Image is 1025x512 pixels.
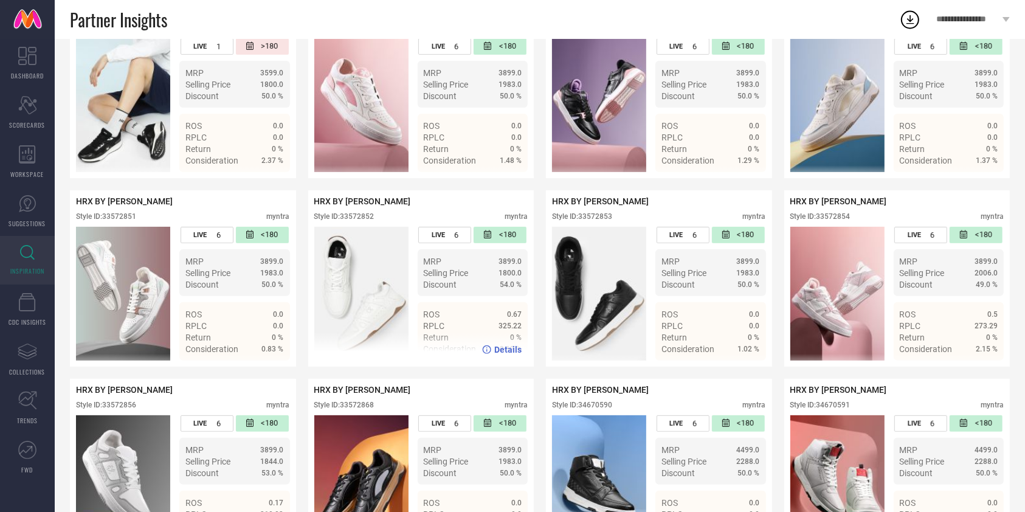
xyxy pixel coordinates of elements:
span: LIVE [193,231,207,239]
span: <180 [737,230,754,240]
a: Details [482,178,522,187]
span: 3899.0 [261,257,284,266]
a: Details [244,366,284,376]
span: LIVE [669,43,683,50]
span: 0.0 [750,322,760,330]
span: MRP [661,445,680,455]
span: ROS [900,121,916,131]
div: Click to view image [314,38,409,172]
span: Return [185,144,211,154]
span: HRX BY [PERSON_NAME] [76,385,173,395]
span: Return [185,333,211,342]
span: MRP [900,445,918,455]
span: RPLC [900,321,921,331]
span: COLLECTIONS [10,367,46,376]
span: Consideration [661,156,714,165]
span: <180 [261,418,278,429]
div: Number of days the style has been live on the platform [181,227,233,243]
span: INSPIRATION [10,266,44,275]
span: <180 [261,230,278,240]
span: LIVE [432,43,445,50]
span: <180 [737,41,754,52]
img: Style preview image [314,38,409,172]
span: LIVE [908,43,921,50]
span: 1.02 % [738,345,760,353]
span: HRX BY [PERSON_NAME] [314,196,411,206]
span: Selling Price [900,80,945,89]
div: Number of days the style has been live on the platform [181,415,233,432]
span: Discount [185,280,219,289]
span: 1983.0 [737,269,760,277]
span: 1800.0 [499,269,522,277]
span: MRP [661,257,680,266]
span: 0.0 [987,499,998,507]
span: 273.29 [975,322,998,330]
span: FWD [22,465,33,474]
span: Details [733,178,760,187]
span: 3599.0 [261,69,284,77]
span: 0.0 [750,122,760,130]
span: RPLC [424,133,445,142]
span: 6 [692,419,697,428]
span: <180 [737,418,754,429]
div: Number of days since the style was first listed on the platform [474,415,526,432]
span: 1.48 % [500,156,522,165]
div: myntra [505,401,528,409]
span: MRP [185,257,204,266]
div: Click to view image [76,38,170,172]
span: Details [970,366,998,376]
span: 50.0 % [500,469,522,477]
div: Number of days the style has been live on the platform [657,415,709,432]
span: 4499.0 [975,446,998,454]
span: HRX BY [PERSON_NAME] [552,385,649,395]
span: HRX BY [PERSON_NAME] [790,196,887,206]
span: Return [424,144,449,154]
div: Number of days since the style was first listed on the platform [950,38,1003,55]
a: Details [720,366,760,376]
span: ROS [185,121,202,131]
span: Discount [424,468,457,478]
span: Consideration [185,156,238,165]
span: <180 [975,418,992,429]
div: Number of days since the style was first listed on the platform [474,227,526,243]
span: RPLC [185,133,207,142]
div: Number of days the style has been live on the platform [894,227,947,243]
span: 0.0 [511,499,522,507]
span: 0.0 [750,499,760,507]
span: Discount [661,280,695,289]
span: HRX BY [PERSON_NAME] [790,385,887,395]
span: 6 [692,42,697,51]
span: LIVE [193,420,207,427]
span: ROS [900,498,916,508]
div: myntra [743,401,766,409]
span: Details [257,366,284,376]
span: LIVE [432,420,445,427]
span: 0.0 [274,122,284,130]
span: 0.0 [987,133,998,142]
span: Return [661,333,687,342]
div: Click to view image [552,227,646,361]
img: Style preview image [790,227,885,361]
span: 50.0 % [738,92,760,100]
span: SCORECARDS [10,120,46,130]
span: DASHBOARD [11,71,44,80]
span: ROS [900,310,916,319]
span: Selling Price [661,268,706,278]
div: Number of days the style has been live on the platform [181,38,233,55]
div: Style ID: 33572851 [76,212,136,221]
span: 0 % [272,333,284,342]
div: Click to view image [552,38,646,172]
span: MRP [424,68,442,78]
div: Style ID: 33572856 [76,401,136,409]
div: Click to view image [790,227,885,361]
span: 6 [930,42,934,51]
span: Selling Price [661,80,706,89]
span: <180 [499,41,516,52]
span: >180 [261,41,278,52]
span: 2288.0 [737,457,760,466]
span: 50.0 % [976,469,998,477]
span: WORKSPACE [11,170,44,179]
span: Discount [424,280,457,289]
span: ROS [661,310,678,319]
span: 0.5 [987,310,998,319]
